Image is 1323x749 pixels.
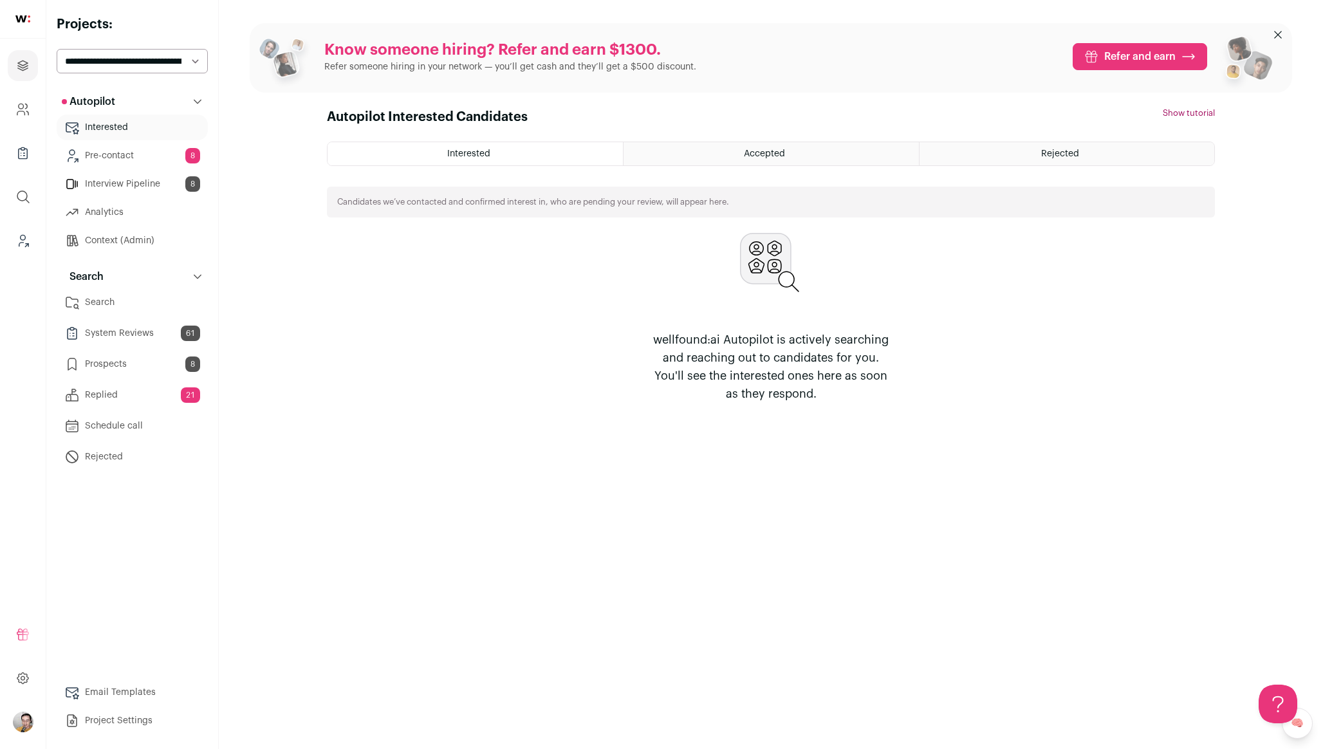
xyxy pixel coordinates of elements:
a: Email Templates [57,680,208,705]
a: Search [57,290,208,315]
a: Leads (Backoffice) [8,225,38,256]
a: Project Settings [57,708,208,734]
img: wellfound-shorthand-0d5821cbd27db2630d0214b213865d53afaa358527fdda9d0ea32b1df1b89c2c.svg [15,15,30,23]
span: 8 [185,356,200,372]
span: Accepted [744,149,785,158]
a: Company Lists [8,138,38,169]
a: Replied21 [57,382,208,408]
a: Rejected [57,444,208,470]
a: Context (Admin) [57,228,208,254]
a: Interview Pipeline8 [57,171,208,197]
a: Pre-contact8 [57,143,208,169]
a: 🧠 [1282,708,1313,739]
img: 144000-medium_jpg [13,712,33,732]
p: Know someone hiring? Refer and earn $1300. [324,40,696,60]
iframe: Help Scout Beacon - Open [1259,685,1297,723]
button: Autopilot [57,89,208,115]
p: Search [62,269,104,284]
a: Analytics [57,199,208,225]
span: 8 [185,176,200,192]
p: Autopilot [62,94,115,109]
p: Candidates we’ve contacted and confirmed interest in, who are pending your review, will appear here. [337,197,729,207]
span: 61 [181,326,200,341]
a: Interested [57,115,208,140]
a: Schedule call [57,413,208,439]
p: wellfound:ai Autopilot is actively searching and reaching out to candidates for you. You'll see t... [647,331,894,403]
span: 8 [185,148,200,163]
button: Search [57,264,208,290]
a: Prospects8 [57,351,208,377]
a: Rejected [920,142,1214,165]
p: Refer someone hiring in your network — you’ll get cash and they’ll get a $500 discount. [324,60,696,73]
span: 21 [181,387,200,403]
button: Open dropdown [13,712,33,732]
h2: Projects: [57,15,208,33]
span: Interested [447,149,490,158]
img: referral_people_group_2-7c1ec42c15280f3369c0665c33c00ed472fd7f6af9dd0ec46c364f9a93ccf9a4.png [1217,31,1274,93]
button: Show tutorial [1163,108,1215,118]
a: Company and ATS Settings [8,94,38,125]
img: referral_people_group_1-3817b86375c0e7f77b15e9e1740954ef64e1f78137dd7e9f4ff27367cb2cd09a.png [257,33,314,90]
a: Refer and earn [1073,43,1207,70]
a: Projects [8,50,38,81]
span: Rejected [1041,149,1079,158]
a: Accepted [624,142,918,165]
h1: Autopilot Interested Candidates [327,108,528,126]
a: System Reviews61 [57,320,208,346]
